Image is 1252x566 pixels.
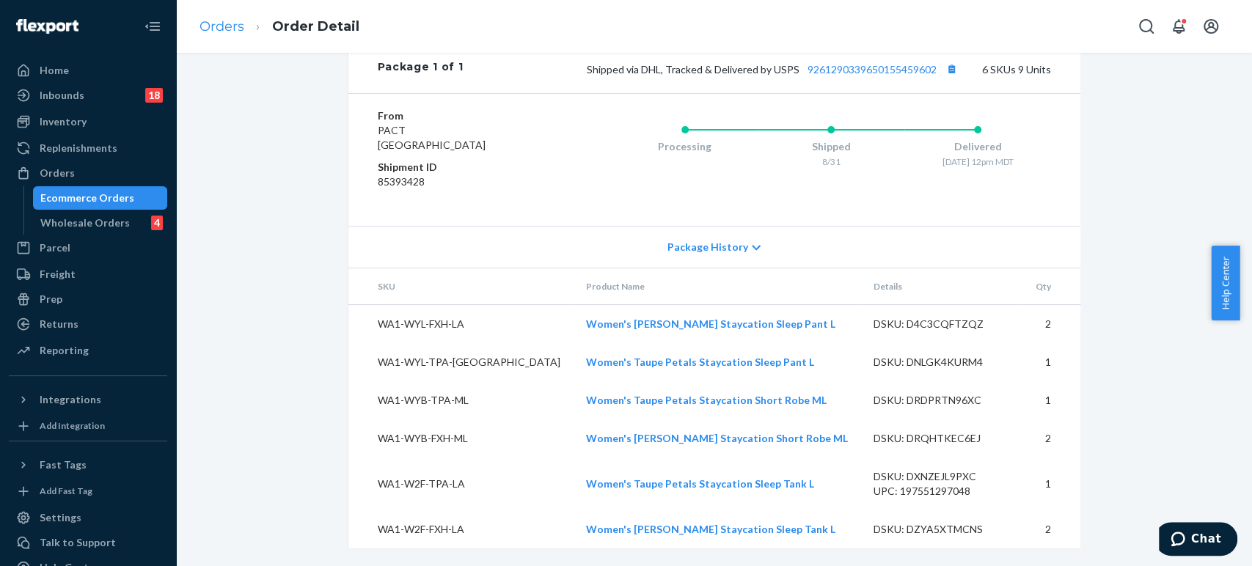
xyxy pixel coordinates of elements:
[40,510,81,525] div: Settings
[585,394,826,406] a: Women's Taupe Petals Staycation Short Robe ML
[9,339,167,362] a: Reporting
[40,343,89,358] div: Reporting
[9,312,167,336] a: Returns
[585,356,813,368] a: Women's Taupe Petals Staycation Sleep Pant L
[874,355,1011,370] div: DSKU: DNLGK4KURM4
[612,139,758,154] div: Processing
[904,139,1051,154] div: Delivered
[348,268,574,305] th: SKU
[40,141,117,155] div: Replenishments
[378,160,553,174] dt: Shipment ID
[40,317,78,331] div: Returns
[1023,343,1080,381] td: 1
[874,317,1011,331] div: DSKU: D4C3CQFTZQZ
[585,477,813,490] a: Women's Taupe Petals Staycation Sleep Tank L
[378,59,464,78] div: Package 1 of 1
[1023,381,1080,419] td: 1
[1023,419,1080,457] td: 2
[9,59,167,82] a: Home
[1211,246,1240,320] button: Help Center
[348,305,574,344] td: WA1-WYL-FXH-LA
[9,287,167,311] a: Prep
[199,18,244,34] a: Orders
[378,124,486,151] span: PACT [GEOGRAPHIC_DATA]
[9,388,167,411] button: Integrations
[1023,305,1080,344] td: 2
[40,114,87,129] div: Inventory
[904,155,1051,168] div: [DATE] 12pm MDT
[40,267,76,282] div: Freight
[667,240,748,254] span: Package History
[9,531,167,554] button: Talk to Support
[9,136,167,160] a: Replenishments
[145,88,163,103] div: 18
[40,191,134,205] div: Ecommerce Orders
[33,186,168,210] a: Ecommerce Orders
[9,262,167,286] a: Freight
[463,59,1050,78] div: 6 SKUs 9 Units
[1023,457,1080,510] td: 1
[874,484,1011,499] div: UPC: 197551297048
[272,18,359,34] a: Order Detail
[378,174,553,189] dd: 85393428
[40,419,105,432] div: Add Integration
[758,155,904,168] div: 8/31
[33,211,168,235] a: Wholesale Orders4
[348,457,574,510] td: WA1-W2F-TPA-LA
[9,110,167,133] a: Inventory
[1164,12,1193,41] button: Open notifications
[1196,12,1226,41] button: Open account menu
[40,535,116,550] div: Talk to Support
[348,510,574,548] td: WA1-W2F-FXH-LA
[808,63,937,76] a: 9261290339650155459602
[40,166,75,180] div: Orders
[40,216,130,230] div: Wholesale Orders
[348,419,574,457] td: WA1-WYB-FXH-ML
[874,431,1011,446] div: DSKU: DRQHTKEC6EJ
[348,343,574,381] td: WA1-WYL-TPA-[GEOGRAPHIC_DATA]
[1132,12,1161,41] button: Open Search Box
[188,5,371,48] ol: breadcrumbs
[16,19,78,34] img: Flexport logo
[9,236,167,260] a: Parcel
[40,457,87,472] div: Fast Tags
[874,522,1011,537] div: DSKU: DZYA5XTMCNS
[40,63,69,78] div: Home
[9,482,167,500] a: Add Fast Tag
[574,268,862,305] th: Product Name
[40,485,92,497] div: Add Fast Tag
[758,139,904,154] div: Shipped
[585,523,835,535] a: Women's [PERSON_NAME] Staycation Sleep Tank L
[862,268,1023,305] th: Details
[9,161,167,185] a: Orders
[1023,268,1080,305] th: Qty
[1159,522,1237,559] iframe: Opens a widget where you can chat to one of our agents
[9,506,167,529] a: Settings
[1023,510,1080,548] td: 2
[874,469,1011,484] div: DSKU: DXNZEJL9PXC
[151,216,163,230] div: 4
[40,392,101,407] div: Integrations
[874,393,1011,408] div: DSKU: DRDPRTN96XC
[585,432,847,444] a: Women's [PERSON_NAME] Staycation Short Robe ML
[585,317,835,330] a: Women's [PERSON_NAME] Staycation Sleep Pant L
[9,417,167,435] a: Add Integration
[587,63,962,76] span: Shipped via DHL, Tracked & Delivered by USPS
[378,109,553,123] dt: From
[942,59,962,78] button: Copy tracking number
[40,88,84,103] div: Inbounds
[9,84,167,107] a: Inbounds18
[138,12,167,41] button: Close Navigation
[40,240,70,255] div: Parcel
[9,453,167,477] button: Fast Tags
[40,292,62,306] div: Prep
[348,381,574,419] td: WA1-WYB-TPA-ML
